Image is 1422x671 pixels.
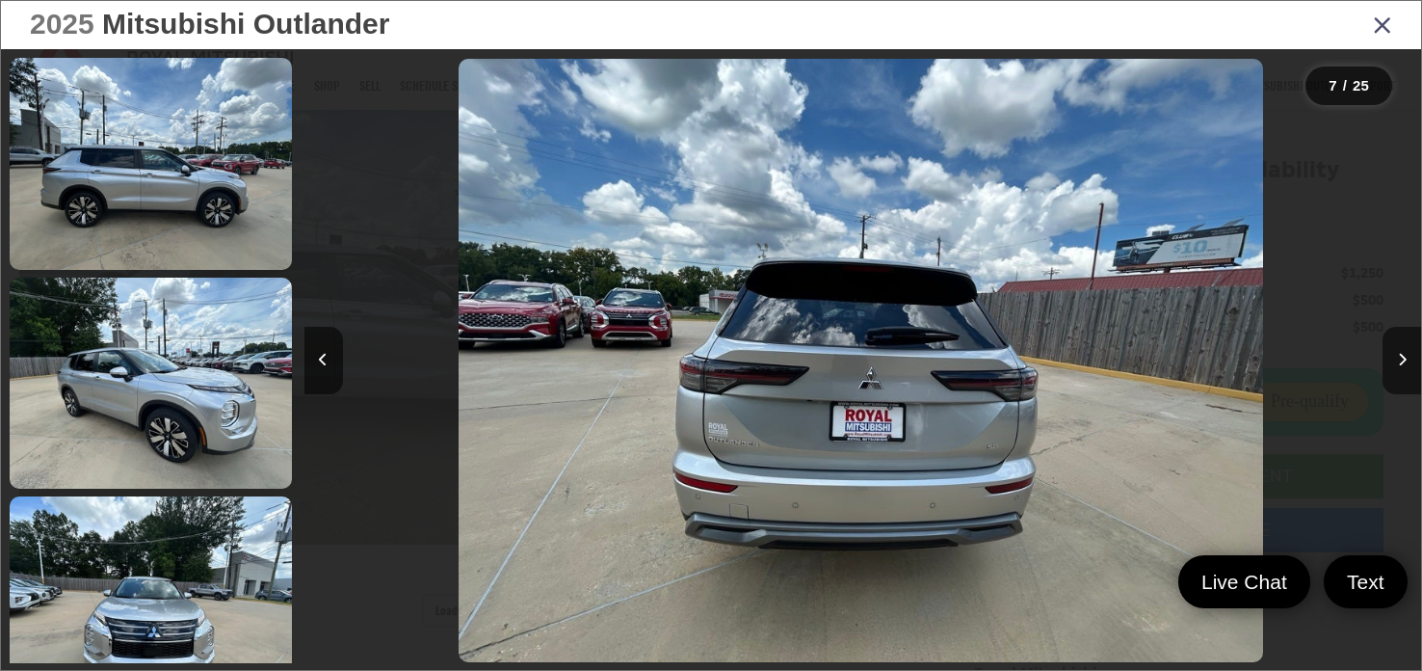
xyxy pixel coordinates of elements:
[304,327,343,394] button: Previous image
[303,59,1419,662] div: 2025 Mitsubishi Outlander SE 6
[1329,77,1336,94] span: 7
[30,8,94,40] span: 2025
[1178,555,1310,608] a: Live Chat
[1373,12,1392,37] i: Close gallery
[1324,555,1408,608] a: Text
[1382,327,1421,394] button: Next image
[1341,79,1349,93] span: /
[102,8,389,40] span: Mitsubishi Outlander
[1337,569,1394,595] span: Text
[459,59,1263,662] img: 2025 Mitsubishi Outlander SE
[1353,77,1369,94] span: 25
[1192,569,1297,595] span: Live Chat
[7,56,295,272] img: 2025 Mitsubishi Outlander SE
[7,275,295,491] img: 2025 Mitsubishi Outlander SE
